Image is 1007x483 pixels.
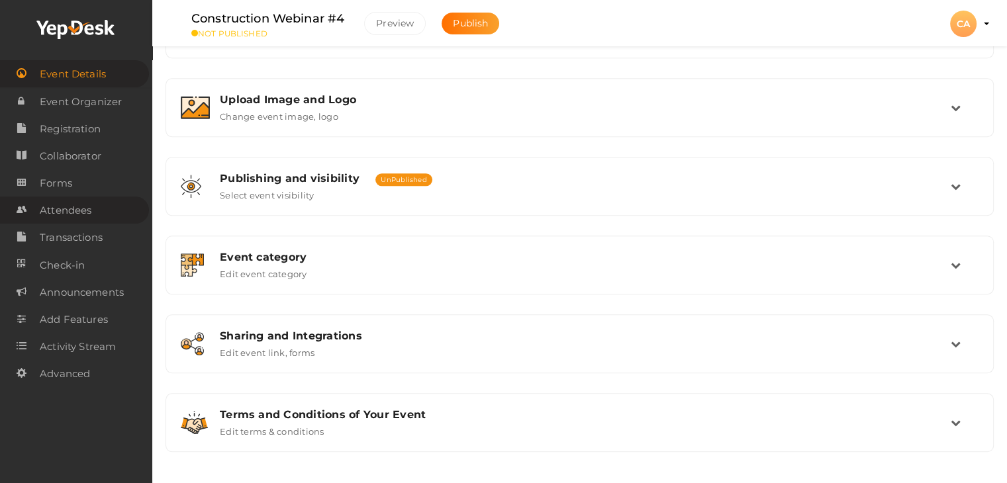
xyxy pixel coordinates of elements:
[173,191,986,203] a: Publishing and visibility UnPublished Select event visibility
[40,252,85,279] span: Check-in
[173,112,986,124] a: Upload Image and Logo Change event image, logo
[40,361,90,387] span: Advanced
[181,253,204,277] img: category.svg
[40,224,103,251] span: Transactions
[191,28,344,38] small: NOT PUBLISHED
[946,10,981,38] button: CA
[220,421,324,437] label: Edit terms & conditions
[40,197,91,224] span: Attendees
[40,333,116,360] span: Activity Stream
[191,9,344,28] label: Construction Webinar #4
[40,306,108,333] span: Add Features
[220,408,951,421] div: Terms and Conditions of Your Event
[950,11,977,37] div: CA
[40,89,122,115] span: Event Organizer
[442,13,499,34] button: Publish
[40,279,124,306] span: Announcements
[220,251,951,263] div: Event category
[181,411,208,434] img: handshake.svg
[173,427,986,439] a: Terms and Conditions of Your Event Edit terms & conditions
[40,170,72,197] span: Forms
[40,143,101,169] span: Collaborator
[181,96,210,119] img: image.svg
[950,18,977,30] profile-pic: CA
[220,106,338,122] label: Change event image, logo
[40,116,101,142] span: Registration
[220,342,314,358] label: Edit event link, forms
[220,172,360,185] span: Publishing and visibility
[453,17,488,29] span: Publish
[375,173,432,186] span: UnPublished
[364,12,426,35] button: Preview
[181,332,204,355] img: sharing.svg
[220,263,307,279] label: Edit event category
[173,269,986,282] a: Event category Edit event category
[220,93,951,106] div: Upload Image and Logo
[220,329,951,342] div: Sharing and Integrations
[173,348,986,361] a: Sharing and Integrations Edit event link, forms
[220,185,314,200] label: Select event visibility
[181,175,201,198] img: shared-vision.svg
[40,61,106,87] span: Event Details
